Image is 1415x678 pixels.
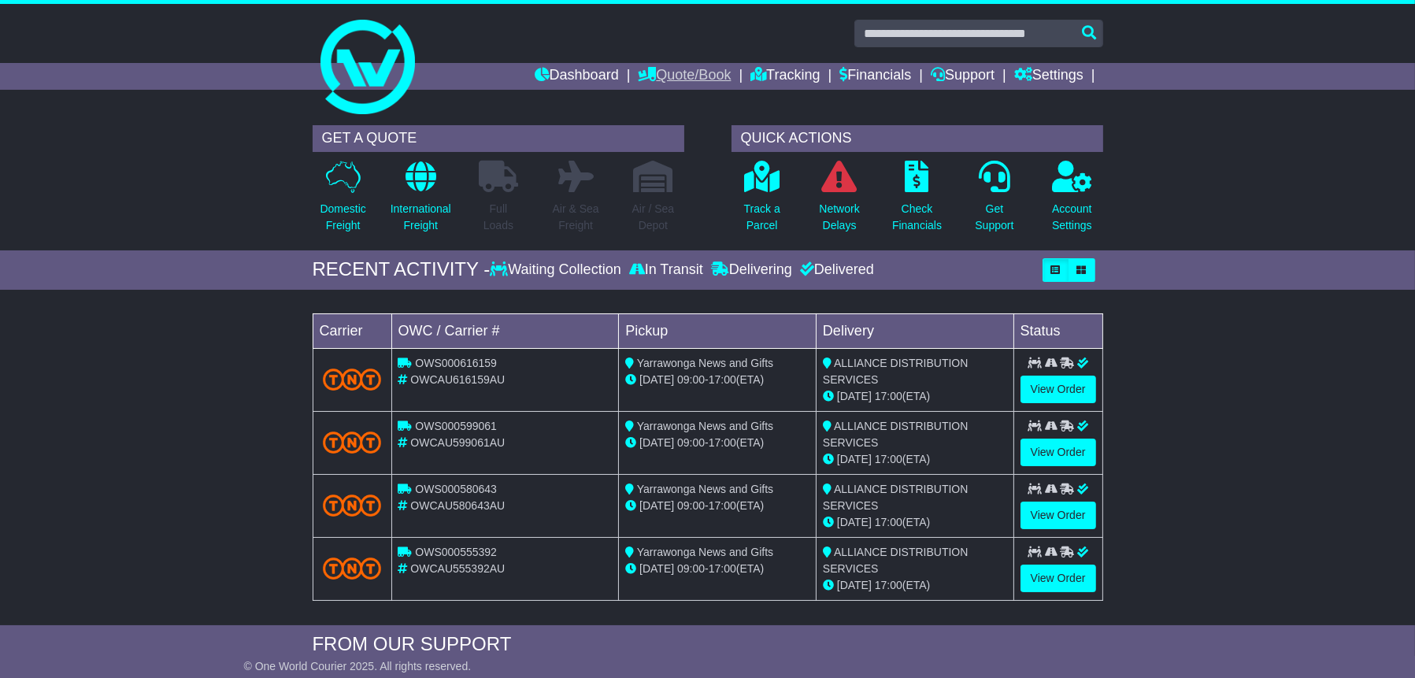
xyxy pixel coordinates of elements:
[837,453,872,465] span: [DATE]
[823,451,1007,468] div: (ETA)
[625,561,809,577] div: - (ETA)
[707,261,796,279] div: Delivering
[390,160,452,243] a: InternationalFreight
[313,258,491,281] div: RECENT ACTIVITY -
[744,201,780,234] p: Track a Parcel
[637,483,773,495] span: Yarrawonga News and Gifts
[892,201,942,234] p: Check Financials
[837,390,872,402] span: [DATE]
[323,558,382,579] img: TNT_Domestic.png
[625,498,809,514] div: - (ETA)
[891,160,943,243] a: CheckFinancials
[410,373,505,386] span: OWCAU616159AU
[796,261,874,279] div: Delivered
[677,373,705,386] span: 09:00
[313,125,684,152] div: GET A QUOTE
[839,63,911,90] a: Financials
[1051,160,1093,243] a: AccountSettings
[1052,201,1092,234] p: Account Settings
[638,63,731,90] a: Quote/Book
[709,499,736,512] span: 17:00
[637,357,773,369] span: Yarrawonga News and Gifts
[391,201,451,234] p: International Freight
[625,261,707,279] div: In Transit
[415,420,497,432] span: OWS000599061
[975,201,1013,234] p: Get Support
[1021,439,1096,466] a: View Order
[743,160,781,243] a: Track aParcel
[709,562,736,575] span: 17:00
[415,357,497,369] span: OWS000616159
[410,562,505,575] span: OWCAU555392AU
[323,369,382,390] img: TNT_Domestic.png
[619,313,817,348] td: Pickup
[639,562,674,575] span: [DATE]
[639,373,674,386] span: [DATE]
[637,420,773,432] span: Yarrawonga News and Gifts
[319,160,366,243] a: DomesticFreight
[415,483,497,495] span: OWS000580643
[639,436,674,449] span: [DATE]
[1021,376,1096,403] a: View Order
[637,546,773,558] span: Yarrawonga News and Gifts
[323,495,382,516] img: TNT_Domestic.png
[553,201,599,234] p: Air & Sea Freight
[837,579,872,591] span: [DATE]
[410,499,505,512] span: OWCAU580643AU
[875,516,902,528] span: 17:00
[313,633,1103,656] div: FROM OUR SUPPORT
[823,483,969,512] span: ALLIANCE DISTRIBUTION SERVICES
[479,201,518,234] p: Full Loads
[490,261,624,279] div: Waiting Collection
[875,579,902,591] span: 17:00
[875,453,902,465] span: 17:00
[1021,502,1096,529] a: View Order
[823,420,969,449] span: ALLIANCE DISTRIBUTION SERVICES
[677,436,705,449] span: 09:00
[1021,565,1096,592] a: View Order
[313,313,391,348] td: Carrier
[818,160,860,243] a: NetworkDelays
[1013,313,1102,348] td: Status
[931,63,995,90] a: Support
[823,357,969,386] span: ALLIANCE DISTRIBUTION SERVICES
[677,499,705,512] span: 09:00
[244,660,472,672] span: © One World Courier 2025. All rights reserved.
[823,514,1007,531] div: (ETA)
[816,313,1013,348] td: Delivery
[323,432,382,453] img: TNT_Domestic.png
[632,201,675,234] p: Air / Sea Depot
[709,436,736,449] span: 17:00
[974,160,1014,243] a: GetSupport
[837,516,872,528] span: [DATE]
[819,201,859,234] p: Network Delays
[391,313,619,348] td: OWC / Carrier #
[1014,63,1083,90] a: Settings
[410,436,505,449] span: OWCAU599061AU
[875,390,902,402] span: 17:00
[823,577,1007,594] div: (ETA)
[535,63,619,90] a: Dashboard
[823,388,1007,405] div: (ETA)
[677,562,705,575] span: 09:00
[625,435,809,451] div: - (ETA)
[639,499,674,512] span: [DATE]
[709,373,736,386] span: 17:00
[320,201,365,234] p: Domestic Freight
[625,372,809,388] div: - (ETA)
[732,125,1103,152] div: QUICK ACTIONS
[415,546,497,558] span: OWS000555392
[823,546,969,575] span: ALLIANCE DISTRIBUTION SERVICES
[750,63,820,90] a: Tracking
